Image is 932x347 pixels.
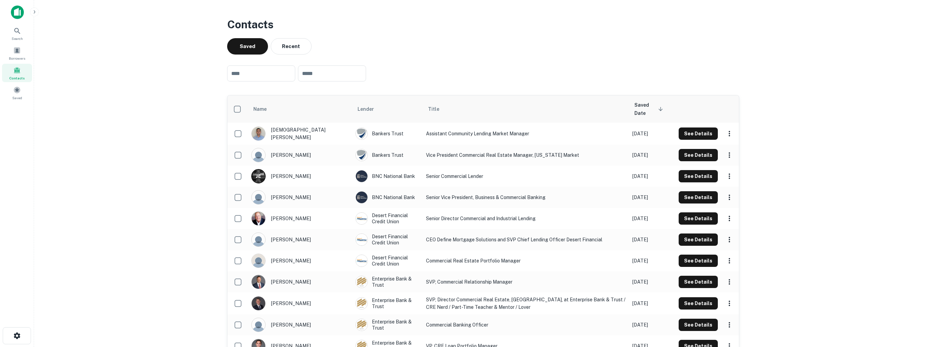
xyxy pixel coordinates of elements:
[423,95,629,123] th: Title
[423,314,629,335] td: Commercial Banking Officer
[423,166,629,187] td: Senior Commercial Lender
[9,56,25,61] span: Borrowers
[352,95,423,123] th: Lender
[9,75,25,81] span: Contacts
[423,229,629,250] td: CEO Define Mortgage Solutions and SVP Chief Lending Officer Desert Financial
[356,234,367,245] img: picture
[679,212,718,225] button: See Details
[629,95,670,123] th: Saved Date
[356,170,367,182] img: picture
[251,211,349,226] div: [PERSON_NAME]
[251,232,349,247] div: [PERSON_NAME]
[356,319,367,331] img: picture
[356,255,367,267] img: picture
[356,191,419,203] div: BNC National Bank
[358,105,383,113] span: Lender
[356,213,367,224] img: picture
[251,190,349,205] div: [PERSON_NAME]
[356,297,419,310] div: Enterprise Bank & Trust
[423,292,629,314] td: SVP, Director Commercial Real Estate, [GEOGRAPHIC_DATA], at Enterprise Bank & Trust / CRE Nerd / ...
[356,127,419,140] div: Bankers Trust
[629,187,670,208] td: [DATE]
[356,233,419,246] div: Desert Financial Credit Union
[679,319,718,331] button: See Details
[227,38,268,55] button: Saved
[679,170,718,182] button: See Details
[2,64,32,82] a: Contacts
[428,105,448,113] span: Title
[679,233,718,246] button: See Details
[679,127,718,140] button: See Details
[2,84,32,102] a: Saved
[629,145,670,166] td: [DATE]
[356,212,419,225] div: Desert Financial Credit Union
[679,149,718,161] button: See Details
[12,36,23,41] span: Search
[356,128,367,139] img: picture
[251,148,349,162] div: [PERSON_NAME]
[253,105,275,113] span: Name
[634,101,665,117] span: Saved Date
[271,38,312,55] button: Recent
[356,276,419,288] div: Enterprise Bank & Trust
[679,297,718,310] button: See Details
[356,255,419,267] div: Desert Financial Credit Union
[256,173,261,180] p: J E
[251,169,349,183] div: [PERSON_NAME]
[12,95,22,101] span: Saved
[11,5,24,19] img: capitalize-icon.png
[423,145,629,166] td: Vice President Commercial Real Estate Manager, [US_STATE] Market
[629,208,670,229] td: [DATE]
[629,166,670,187] td: [DATE]
[252,212,265,225] img: 1569948309575
[356,170,419,182] div: BNC National Bank
[423,271,629,292] td: SVP, Commercial Relationship Manager
[679,255,718,267] button: See Details
[356,319,419,331] div: Enterprise Bank & Trust
[2,44,32,62] a: Borrowers
[251,275,349,289] div: [PERSON_NAME]
[423,123,629,145] td: Assistant Community Lending Market Manager
[679,191,718,203] button: See Details
[2,24,32,43] a: Search
[423,208,629,229] td: Senior Director Commercial and Industrial Lending
[679,276,718,288] button: See Details
[629,271,670,292] td: [DATE]
[356,298,367,309] img: picture
[251,318,349,332] div: [PERSON_NAME]
[356,276,367,288] img: picture
[251,126,349,141] div: [DEMOGRAPHIC_DATA][PERSON_NAME]
[423,250,629,271] td: Commercial Real Estate Portfolio Manager
[251,254,349,268] div: [PERSON_NAME]
[252,254,265,268] img: 1c5u578iilxfi4m4dvc4q810q
[898,292,932,325] iframe: Chat Widget
[356,192,367,203] img: picture
[629,123,670,145] td: [DATE]
[227,16,739,33] h3: Contacts
[251,296,349,311] div: [PERSON_NAME]
[252,297,265,310] img: 1521590490406
[423,187,629,208] td: Senior Vice President, Business & Commercial Banking
[252,148,265,162] img: 9c8pery4andzj6ohjkjp54ma2
[356,149,419,161] div: Bankers Trust
[252,275,265,289] img: 1656547945275
[629,292,670,314] td: [DATE]
[356,149,367,161] img: picture
[252,233,265,246] img: 9c8pery4andzj6ohjkjp54ma2
[252,127,265,140] img: 1721240788603
[629,314,670,335] td: [DATE]
[629,229,670,250] td: [DATE]
[248,95,352,123] th: Name
[252,318,265,332] img: 9c8pery4andzj6ohjkjp54ma2
[629,250,670,271] td: [DATE]
[252,191,265,204] img: 9c8pery4andzj6ohjkjp54ma2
